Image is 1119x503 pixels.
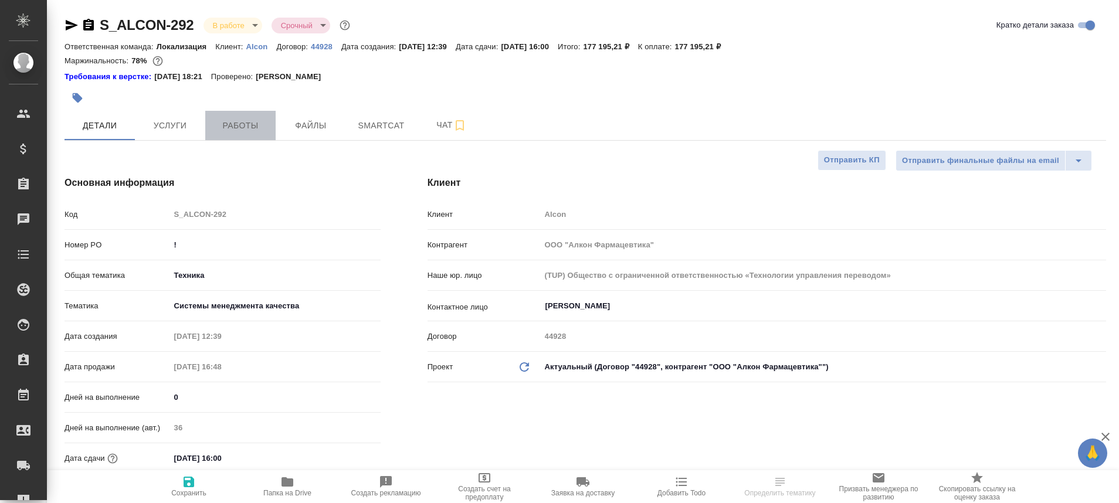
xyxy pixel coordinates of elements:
[65,422,170,434] p: Дней на выполнение (авт.)
[353,118,409,133] span: Smartcat
[157,42,216,51] p: Локализация
[829,470,928,503] button: Призвать менеджера по развитию
[211,71,256,83] p: Проверено:
[351,489,421,497] span: Создать рекламацию
[82,18,96,32] button: Скопировать ссылку
[65,56,131,65] p: Маржинальность:
[996,19,1074,31] span: Кратко детали заказа
[131,56,150,65] p: 78%
[272,18,330,33] div: В работе
[105,451,120,466] button: Если добавить услуги и заполнить их объемом, то дата рассчитается автоматически
[902,154,1059,168] span: Отправить финальные файлы на email
[170,450,273,467] input: ✎ Введи что-нибудь
[456,42,501,51] p: Дата сдачи:
[428,331,541,342] p: Договор
[428,209,541,220] p: Клиент
[442,485,527,501] span: Создать счет на предоплату
[170,236,381,253] input: ✎ Введи что-нибудь
[65,453,105,464] p: Дата сдачи
[65,270,170,281] p: Общая тематика
[65,361,170,373] p: Дата продажи
[277,21,316,30] button: Срочный
[311,41,341,51] a: 44928
[435,470,534,503] button: Создать счет на предоплату
[453,118,467,132] svg: Подписаться
[215,42,246,51] p: Клиент:
[541,267,1106,284] input: Пустое поле
[246,42,277,51] p: Alcon
[896,150,1092,171] div: split button
[150,53,165,69] button: 32165.42 RUB;
[65,392,170,403] p: Дней на выполнение
[541,236,1106,253] input: Пустое поле
[428,270,541,281] p: Наше юр. лицо
[65,85,90,111] button: Добавить тэг
[170,419,381,436] input: Пустое поле
[65,42,157,51] p: Ответственная команда:
[337,470,435,503] button: Создать рекламацию
[632,470,731,503] button: Добавить Todo
[541,206,1106,223] input: Пустое поле
[534,470,632,503] button: Заявка на доставку
[341,42,399,51] p: Дата создания:
[836,485,921,501] span: Призвать менеджера по развитию
[65,176,381,190] h4: Основная информация
[818,150,886,171] button: Отправить КП
[1078,439,1107,468] button: 🙏
[501,42,558,51] p: [DATE] 16:00
[551,489,615,497] span: Заявка на доставку
[1083,441,1103,465] span: 🙏
[212,118,269,133] span: Работы
[140,470,238,503] button: Сохранить
[204,18,262,33] div: В работе
[428,361,453,373] p: Проект
[65,71,154,83] div: Нажми, чтобы открыть папку с инструкцией
[238,470,337,503] button: Папка на Drive
[263,489,311,497] span: Папка на Drive
[100,17,194,33] a: S_ALCON-292
[558,42,583,51] p: Итого:
[170,266,381,286] div: Техника
[657,489,706,497] span: Добавить Todo
[171,489,206,497] span: Сохранить
[142,118,198,133] span: Услуги
[541,357,1106,377] div: Актуальный (Договор "44928", контрагент "ООО "Алкон Фармацевтика"")
[731,470,829,503] button: Определить тематику
[65,209,170,220] p: Код
[428,301,541,313] p: Контактное лицо
[399,42,456,51] p: [DATE] 12:39
[928,470,1026,503] button: Скопировать ссылку на оценку заказа
[896,150,1066,171] button: Отправить финальные файлы на email
[283,118,339,133] span: Файлы
[170,296,381,316] div: Системы менеджмента качества
[824,154,880,167] span: Отправить КП
[65,239,170,251] p: Номер PO
[65,18,79,32] button: Скопировать ссылку для ЯМессенджера
[276,42,311,51] p: Договор:
[209,21,248,30] button: В работе
[65,300,170,312] p: Тематика
[423,118,480,132] span: Чат
[428,176,1106,190] h4: Клиент
[337,18,352,33] button: Доп статусы указывают на важность/срочность заказа
[744,489,815,497] span: Определить тематику
[170,358,273,375] input: Пустое поле
[935,485,1019,501] span: Скопировать ссылку на оценку заказа
[638,42,675,51] p: К оплате:
[72,118,128,133] span: Детали
[583,42,638,51] p: 177 195,21 ₽
[154,71,211,83] p: [DATE] 18:21
[170,206,381,223] input: Пустое поле
[256,71,330,83] p: [PERSON_NAME]
[675,42,730,51] p: 177 195,21 ₽
[1100,305,1102,307] button: Open
[541,328,1106,345] input: Пустое поле
[65,331,170,342] p: Дата создания
[65,71,154,83] a: Требования к верстке:
[246,41,277,51] a: Alcon
[428,239,541,251] p: Контрагент
[311,42,341,51] p: 44928
[170,389,381,406] input: ✎ Введи что-нибудь
[170,328,273,345] input: Пустое поле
